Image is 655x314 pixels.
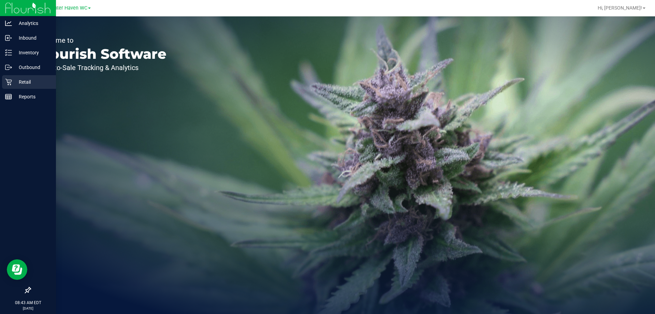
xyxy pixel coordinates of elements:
[598,5,642,11] span: Hi, [PERSON_NAME]!
[48,5,87,11] span: Winter Haven WC
[5,79,12,85] inline-svg: Retail
[5,49,12,56] inline-svg: Inventory
[12,93,53,101] p: Reports
[5,35,12,41] inline-svg: Inbound
[37,64,166,71] p: Seed-to-Sale Tracking & Analytics
[12,63,53,71] p: Outbound
[3,300,53,306] p: 08:43 AM EDT
[37,37,166,44] p: Welcome to
[5,93,12,100] inline-svg: Reports
[12,78,53,86] p: Retail
[37,47,166,61] p: Flourish Software
[5,64,12,71] inline-svg: Outbound
[7,259,27,280] iframe: Resource center
[12,34,53,42] p: Inbound
[3,306,53,311] p: [DATE]
[12,49,53,57] p: Inventory
[5,20,12,27] inline-svg: Analytics
[12,19,53,27] p: Analytics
